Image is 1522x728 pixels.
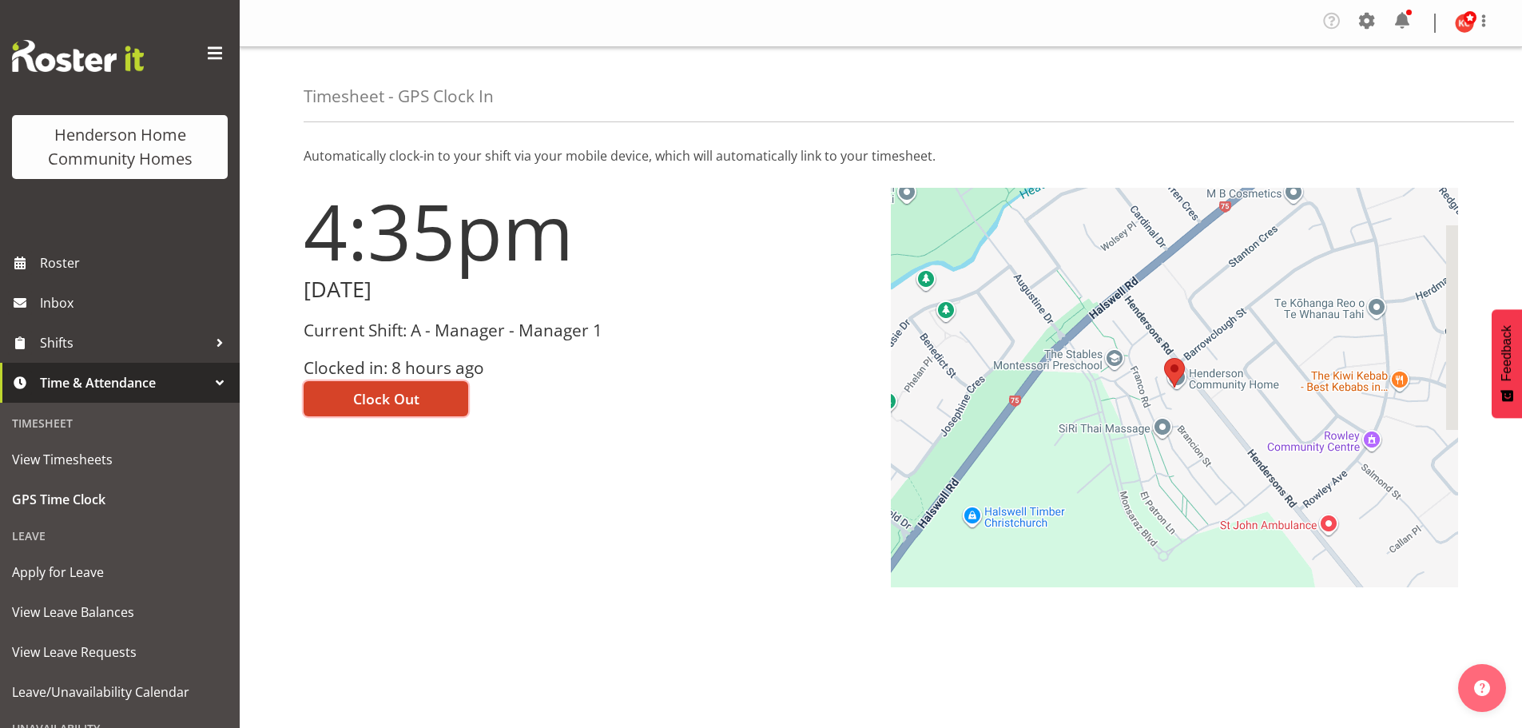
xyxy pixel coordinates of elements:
h4: Timesheet - GPS Clock In [304,87,494,105]
div: Henderson Home Community Homes [28,123,212,171]
span: Time & Attendance [40,371,208,395]
a: View Leave Requests [4,632,236,672]
h1: 4:35pm [304,188,872,274]
div: Leave [4,519,236,552]
h3: Clocked in: 8 hours ago [304,359,872,377]
span: View Leave Requests [12,640,228,664]
span: Roster [40,251,232,275]
h2: [DATE] [304,277,872,302]
span: View Timesheets [12,448,228,471]
div: Timesheet [4,407,236,440]
span: GPS Time Clock [12,487,228,511]
button: Feedback - Show survey [1492,309,1522,418]
span: Shifts [40,331,208,355]
span: View Leave Balances [12,600,228,624]
button: Clock Out [304,381,468,416]
a: GPS Time Clock [4,479,236,519]
a: View Timesheets [4,440,236,479]
a: View Leave Balances [4,592,236,632]
h3: Current Shift: A - Manager - Manager 1 [304,321,872,340]
img: Rosterit website logo [12,40,144,72]
span: Apply for Leave [12,560,228,584]
span: Leave/Unavailability Calendar [12,680,228,704]
img: kirsty-crossley8517.jpg [1455,14,1474,33]
p: Automatically clock-in to your shift via your mobile device, which will automatically link to you... [304,146,1458,165]
a: Apply for Leave [4,552,236,592]
a: Leave/Unavailability Calendar [4,672,236,712]
span: Feedback [1500,325,1514,381]
span: Clock Out [353,388,419,409]
span: Inbox [40,291,232,315]
img: help-xxl-2.png [1474,680,1490,696]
